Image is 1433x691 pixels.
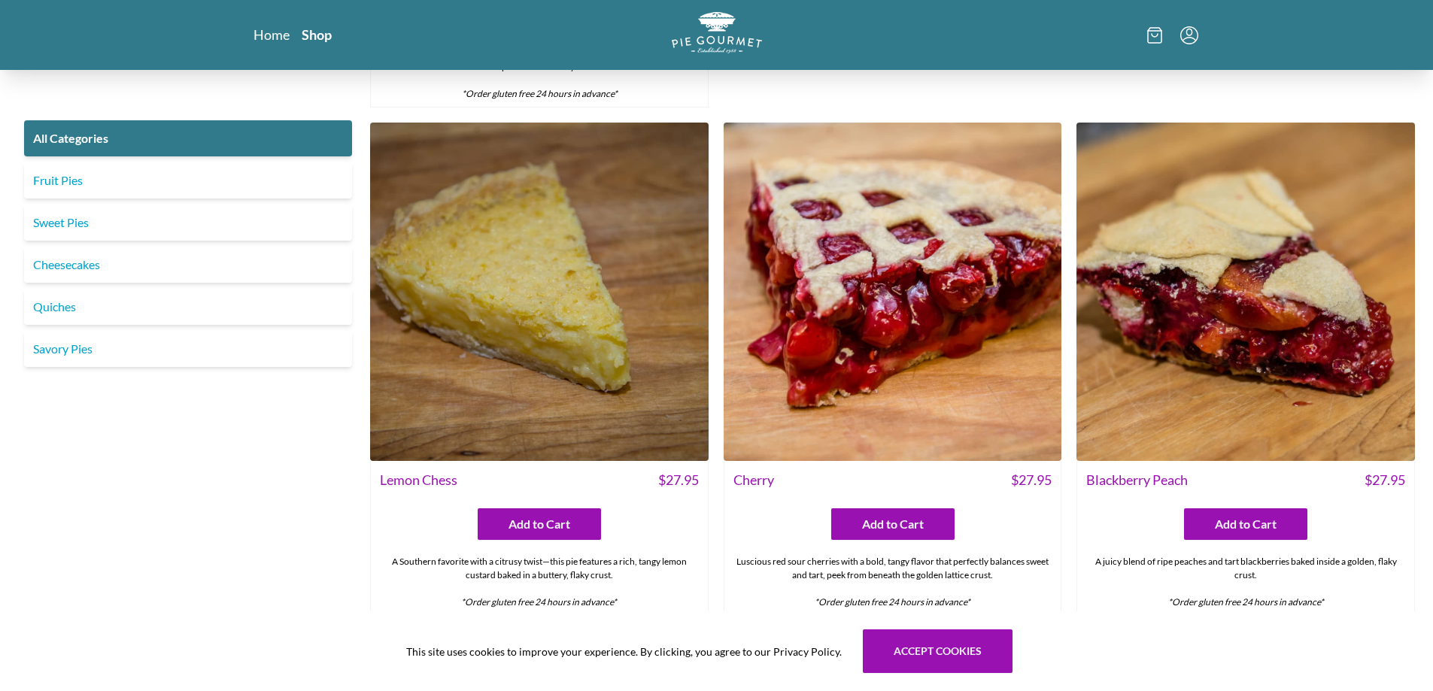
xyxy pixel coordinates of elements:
button: Menu [1180,26,1198,44]
div: A Southern favorite with a citrusy twist—this pie features a rich, tangy lemon custard baked in a... [371,549,708,615]
img: Cherry [724,123,1062,461]
em: *Order gluten free 24 hours in advance* [815,596,970,608]
span: Lemon Chess [380,470,457,490]
a: Quiches [24,289,352,325]
a: Shop [302,26,332,44]
a: Logo [672,12,762,58]
a: Cheesecakes [24,247,352,283]
span: $ 27.95 [1011,470,1052,490]
em: *Order gluten free 24 hours in advance* [462,88,618,99]
div: A juicy blend of ripe peaches and tart blackberries baked inside a golden, flaky crust. [1077,549,1414,615]
em: *Order gluten free 24 hours in advance* [461,596,617,608]
a: Home [254,26,290,44]
span: Blackberry Peach [1086,470,1188,490]
img: Blackberry Peach [1076,123,1415,461]
a: Fruit Pies [24,162,352,199]
span: $ 27.95 [658,470,699,490]
div: Luscious red sour cherries with a bold, tangy flavor that perfectly balances sweet and tart, peek... [724,549,1061,629]
button: Accept cookies [863,629,1013,673]
span: Cherry [733,470,774,490]
span: Add to Cart [862,515,924,533]
span: Add to Cart [1215,515,1277,533]
img: Lemon Chess [370,123,709,461]
button: Add to Cart [478,508,601,540]
a: All Categories [24,120,352,156]
span: Add to Cart [509,515,570,533]
img: logo [672,12,762,53]
em: *Order gluten free 24 hours in advance* [1168,596,1324,608]
a: Sweet Pies [24,205,352,241]
span: This site uses cookies to improve your experience. By clicking, you agree to our Privacy Policy. [406,644,842,659]
button: Add to Cart [831,508,955,540]
span: $ 27.95 [1365,470,1405,490]
button: Add to Cart [1184,508,1307,540]
a: Savory Pies [24,331,352,367]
